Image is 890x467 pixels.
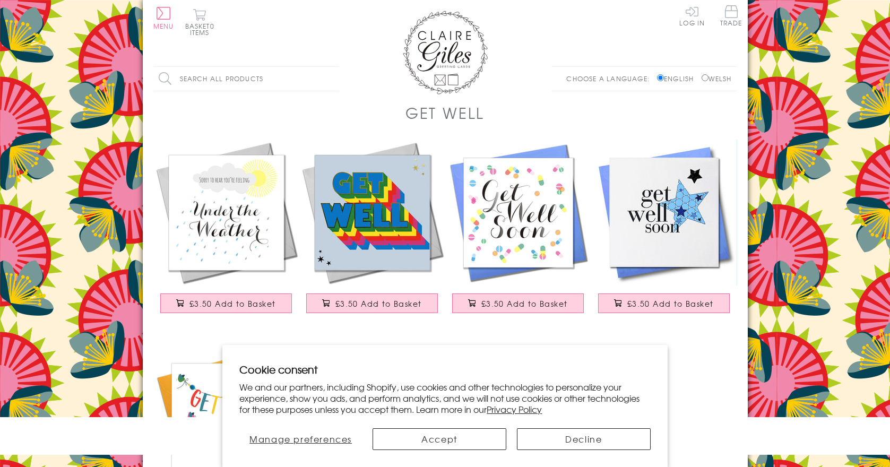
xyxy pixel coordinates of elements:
a: Privacy Policy [487,403,542,416]
span: Manage preferences [249,433,352,445]
button: Menu [153,7,174,29]
button: Manage preferences [239,428,362,450]
img: Get Well Card, Blue Star, Get Well Soon, Embellished with a shiny padded star [591,140,737,286]
input: English [657,74,664,81]
span: Menu [153,21,174,31]
span: £3.50 Add to Basket [335,298,422,309]
a: Get Well Card, Pills, Get Well Soon £3.50 Add to Basket [445,140,591,324]
a: Get Well Card, Rainbow block letters and stars, with gold foil £3.50 Add to Basket [299,140,445,324]
img: Get Well Card, Rainbow block letters and stars, with gold foil [299,140,445,286]
button: £3.50 Add to Basket [160,293,292,313]
a: Get Well Card, Sunshine and Clouds, Sorry to hear you're Under the Weather £3.50 Add to Basket [153,140,299,324]
button: £3.50 Add to Basket [598,293,730,313]
input: Welsh [702,74,708,81]
button: Decline [517,428,651,450]
a: Get Well Card, Blue Star, Get Well Soon, Embellished with a shiny padded star £3.50 Add to Basket [591,140,737,324]
span: £3.50 Add to Basket [189,298,276,309]
label: Welsh [702,74,732,83]
button: Accept [373,428,506,450]
button: £3.50 Add to Basket [306,293,438,313]
p: We and our partners, including Shopify, use cookies and other technologies to personalize your ex... [239,382,651,414]
img: Get Well Card, Sunshine and Clouds, Sorry to hear you're Under the Weather [153,140,299,286]
input: Search all products [153,67,339,91]
h2: Cookie consent [239,362,651,377]
input: Search [329,67,339,91]
span: £3.50 Add to Basket [627,298,714,309]
img: Get Well Card, Pills, Get Well Soon [445,140,591,286]
span: 0 items [190,21,214,37]
p: Choose a language: [566,74,655,83]
span: £3.50 Add to Basket [481,298,568,309]
img: Claire Giles Greetings Cards [403,11,488,94]
button: Basket0 items [185,8,214,36]
a: Trade [720,5,742,28]
h1: Get Well [405,102,485,124]
a: Log In [679,5,705,26]
span: Trade [720,5,742,26]
label: English [657,74,699,83]
button: £3.50 Add to Basket [452,293,584,313]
